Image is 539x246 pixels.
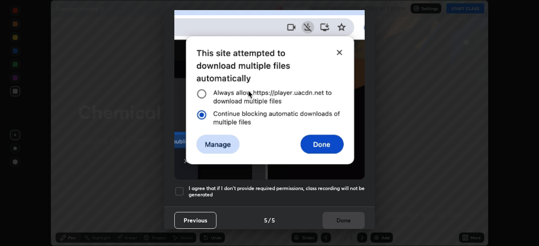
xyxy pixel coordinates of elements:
[189,185,365,198] h5: I agree that if I don't provide required permissions, class recording will not be generated
[268,216,271,225] h4: /
[264,216,267,225] h4: 5
[174,212,216,229] button: Previous
[272,216,275,225] h4: 5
